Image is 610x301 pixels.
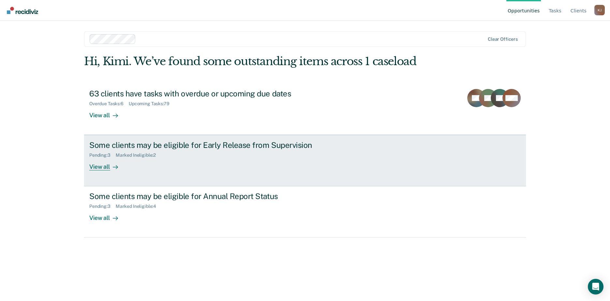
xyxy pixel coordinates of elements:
div: Pending : 3 [89,152,116,158]
div: Upcoming Tasks : 79 [129,101,175,107]
div: Clear officers [488,36,518,42]
div: Pending : 3 [89,204,116,209]
div: Some clients may be eligible for Annual Report Status [89,192,318,201]
div: Overdue Tasks : 6 [89,101,129,107]
div: K J [594,5,605,15]
img: Recidiviz [7,7,38,14]
div: View all [89,158,126,171]
div: Hi, Kimi. We’ve found some outstanding items across 1 caseload [84,55,438,68]
a: 63 clients have tasks with overdue or upcoming due datesOverdue Tasks:6Upcoming Tasks:79View all [84,84,526,135]
div: 63 clients have tasks with overdue or upcoming due dates [89,89,318,98]
a: Some clients may be eligible for Annual Report StatusPending:3Marked Ineligible:4View all [84,186,526,237]
div: Marked Ineligible : 2 [116,152,161,158]
div: Marked Ineligible : 4 [116,204,161,209]
button: Profile dropdown button [594,5,605,15]
a: Some clients may be eligible for Early Release from SupervisionPending:3Marked Ineligible:2View all [84,135,526,186]
div: View all [89,209,126,222]
div: Some clients may be eligible for Early Release from Supervision [89,140,318,150]
div: View all [89,106,126,119]
div: Open Intercom Messenger [588,279,603,294]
